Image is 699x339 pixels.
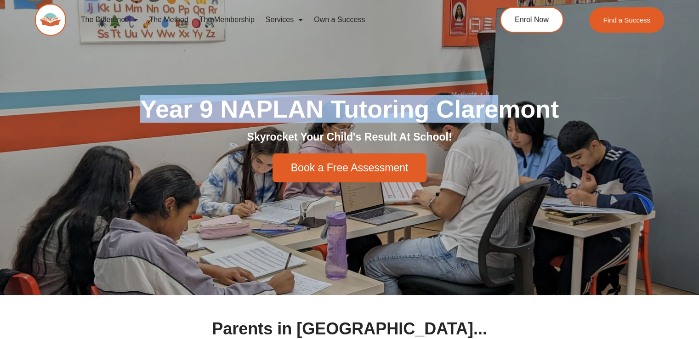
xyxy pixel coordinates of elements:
[208,321,491,337] h1: Parents in [GEOGRAPHIC_DATA]...
[92,130,607,144] h2: Skyrocket Your Child's Result At School!
[515,16,549,23] span: Enrol Now
[603,17,650,23] span: Find a Success
[500,7,563,33] a: Enrol Now
[291,163,409,173] span: Book a Free Assessment
[308,9,370,30] a: Own a Success
[75,9,464,30] nav: Menu
[589,7,664,33] a: Find a Success
[75,9,144,30] a: The Difference
[273,153,427,182] a: Book a Free Assessment
[260,9,308,30] a: Services
[653,295,699,339] iframe: Chat Widget
[194,9,260,30] a: The Membership
[143,9,193,30] a: The Method
[92,96,607,121] h1: Year 9 NAPLAN Tutoring Claremont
